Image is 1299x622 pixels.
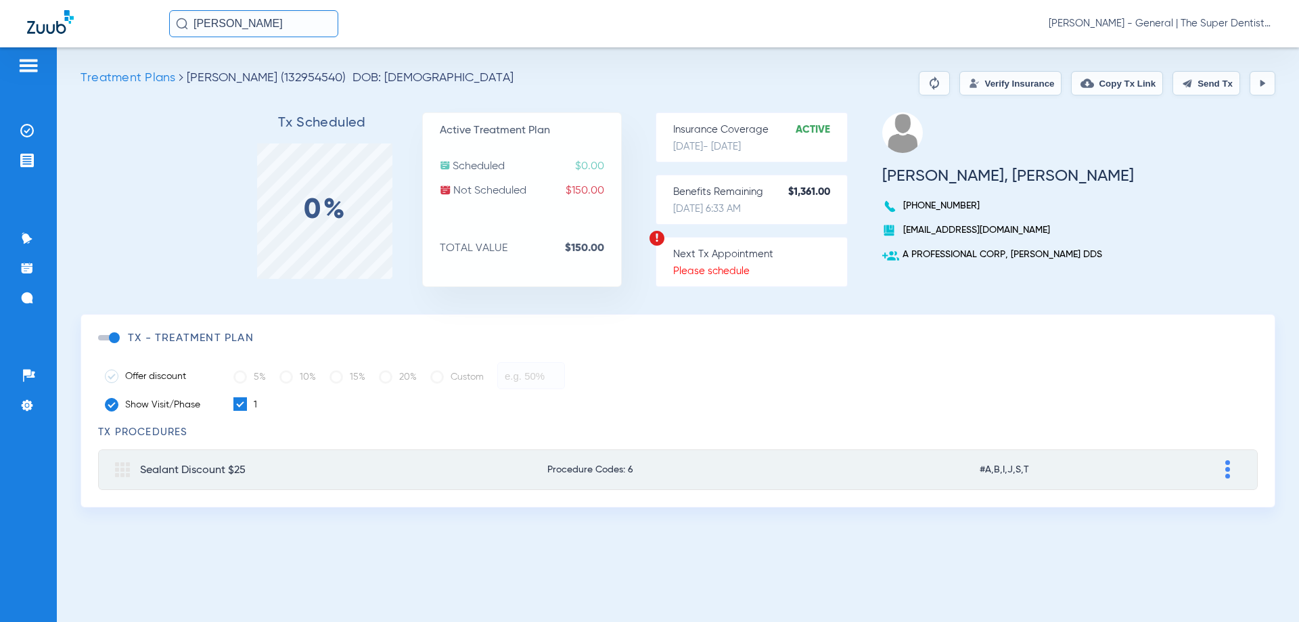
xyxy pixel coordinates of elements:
[1172,71,1240,95] button: Send Tx
[788,185,847,199] strong: $1,361.00
[959,71,1062,95] button: Verify Insurance
[440,242,621,255] p: TOTAL VALUE
[882,169,1134,183] h3: [PERSON_NAME], [PERSON_NAME]
[882,248,1134,261] p: A PROFESSIONAL CORP, [PERSON_NAME] DDS
[1071,71,1163,95] button: Copy Tx Link
[673,123,847,137] p: Insurance Coverage
[440,184,451,196] img: not-scheduled.svg
[440,124,621,137] p: Active Treatment Plan
[128,332,254,345] h3: TX - Treatment Plan
[105,398,213,412] label: Show Visit/Phase
[440,184,621,198] p: Not Scheduled
[169,10,338,37] input: Search for patients
[882,199,900,214] img: voice-call-b.svg
[980,465,1124,474] span: #A,B,I,J,S,T
[673,265,847,278] p: Please schedule
[575,160,621,173] span: $0.00
[673,185,847,199] p: Benefits Remaining
[673,248,847,261] p: Next Tx Appointment
[304,204,346,217] label: 0%
[233,397,257,412] label: 1
[329,363,365,391] label: 15%
[223,116,422,130] h3: Tx Scheduled
[565,242,621,255] strong: $150.00
[1257,78,1268,89] img: play.svg
[187,72,346,84] span: [PERSON_NAME] (132954540)
[1225,460,1230,479] img: group-dot-blue.svg
[1231,557,1299,622] iframe: Chat Widget
[673,140,847,154] p: [DATE] - [DATE]
[1182,78,1193,89] img: send.svg
[430,363,484,391] label: Custom
[969,78,980,89] img: Verify Insurance
[440,160,451,171] img: scheduled.svg
[98,426,1258,439] h3: TX Procedures
[547,465,884,474] span: Procedure Codes: 6
[882,199,1134,213] p: [PHONE_NUMBER]
[233,363,266,391] label: 5%
[115,462,130,477] img: group.svg
[352,71,514,85] span: DOB: [DEMOGRAPHIC_DATA]
[98,449,1258,490] mat-expansion-panel-header: Sealant Discount $25Procedure Codes: 6#A,B,I,J,S,T
[882,223,896,237] img: book.svg
[81,72,175,84] span: Treatment Plans
[882,112,923,153] img: profile.png
[18,58,39,74] img: hamburger-icon
[440,160,621,173] p: Scheduled
[649,230,665,246] img: warning.svg
[1049,17,1272,30] span: [PERSON_NAME] - General | The Super Dentists
[926,75,942,91] img: Reparse
[796,123,847,137] strong: Active
[279,363,316,391] label: 10%
[1080,76,1094,90] img: link-copy.png
[27,10,74,34] img: Zuub Logo
[566,184,621,198] span: $150.00
[673,202,847,216] p: [DATE] 6:33 AM
[105,370,213,383] label: Offer discount
[497,362,565,389] input: e.g. 50%
[176,18,188,30] img: Search Icon
[140,465,246,476] span: Sealant Discount $25
[882,223,1134,237] p: [EMAIL_ADDRESS][DOMAIN_NAME]
[882,248,899,265] img: add-user.svg
[379,363,417,391] label: 20%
